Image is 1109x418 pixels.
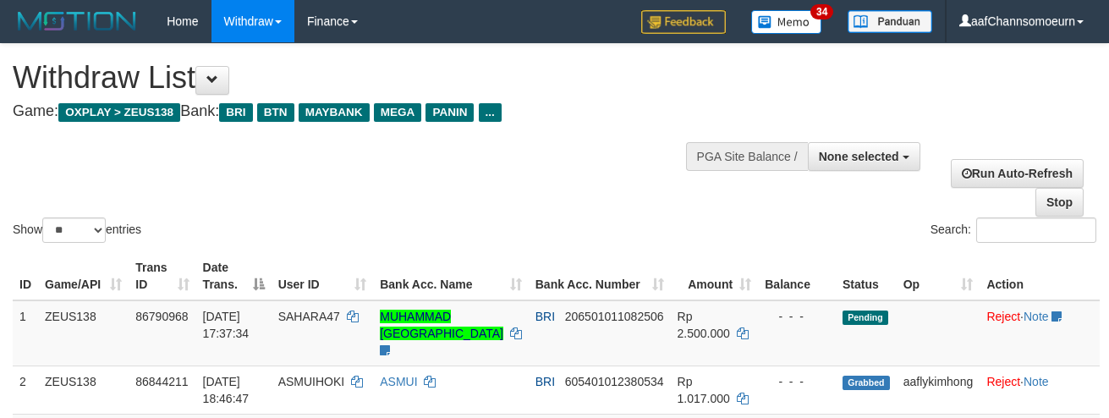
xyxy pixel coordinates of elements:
[671,252,759,300] th: Amount: activate to sort column ascending
[203,375,250,405] span: [DATE] 18:46:47
[380,375,417,388] a: ASMUI
[58,103,180,122] span: OXPLAY > ZEUS138
[203,310,250,340] span: [DATE] 17:37:34
[278,375,345,388] span: ASMUIHOKI
[641,10,726,34] img: Feedback.jpg
[931,217,1096,243] label: Search:
[535,310,555,323] span: BRI
[765,373,829,390] div: - - -
[272,252,374,300] th: User ID: activate to sort column ascending
[13,252,38,300] th: ID
[135,375,188,388] span: 86844211
[13,103,722,120] h4: Game: Bank:
[897,252,980,300] th: Op: activate to sort column ascending
[13,217,141,243] label: Show entries
[980,366,1100,414] td: ·
[751,10,822,34] img: Button%20Memo.svg
[42,217,106,243] select: Showentries
[135,310,188,323] span: 86790968
[425,103,474,122] span: PANIN
[13,8,141,34] img: MOTION_logo.png
[819,150,899,163] span: None selected
[843,376,890,390] span: Grabbed
[373,252,529,300] th: Bank Acc. Name: activate to sort column ascending
[843,311,888,325] span: Pending
[986,310,1020,323] a: Reject
[13,300,38,366] td: 1
[678,310,730,340] span: Rp 2.500.000
[980,252,1100,300] th: Action
[219,103,252,122] span: BRI
[810,4,833,19] span: 34
[565,375,664,388] span: Copy 605401012380534 to clipboard
[196,252,272,300] th: Date Trans.: activate to sort column descending
[257,103,294,122] span: BTN
[836,252,897,300] th: Status
[529,252,671,300] th: Bank Acc. Number: activate to sort column ascending
[686,142,808,171] div: PGA Site Balance /
[278,310,340,323] span: SAHARA47
[479,103,502,122] span: ...
[13,61,722,95] h1: Withdraw List
[565,310,664,323] span: Copy 206501011082506 to clipboard
[976,217,1096,243] input: Search:
[986,375,1020,388] a: Reject
[38,300,129,366] td: ZEUS138
[678,375,730,405] span: Rp 1.017.000
[129,252,195,300] th: Trans ID: activate to sort column ascending
[38,366,129,414] td: ZEUS138
[13,366,38,414] td: 2
[374,103,422,122] span: MEGA
[38,252,129,300] th: Game/API: activate to sort column ascending
[1024,310,1049,323] a: Note
[808,142,920,171] button: None selected
[951,159,1084,188] a: Run Auto-Refresh
[380,310,503,340] a: MUHAMMAD [GEOGRAPHIC_DATA]
[848,10,932,33] img: panduan.png
[758,252,836,300] th: Balance
[299,103,370,122] span: MAYBANK
[765,308,829,325] div: - - -
[1035,188,1084,217] a: Stop
[535,375,555,388] span: BRI
[980,300,1100,366] td: ·
[1024,375,1049,388] a: Note
[897,366,980,414] td: aaflykimhong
